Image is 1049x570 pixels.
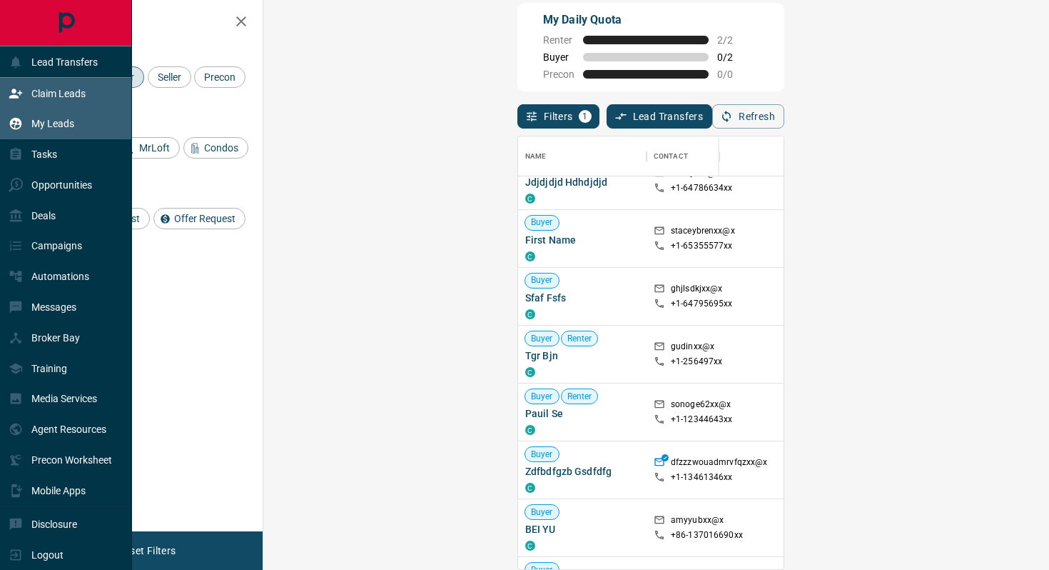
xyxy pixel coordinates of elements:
[153,71,186,83] span: Seller
[199,71,240,83] span: Precon
[46,14,248,31] h2: Filters
[671,456,768,471] p: dfzzzwouadmrvfqzxx@x
[518,136,647,176] div: Name
[717,69,749,80] span: 0 / 0
[671,471,733,484] p: +1- 13461346xx
[671,414,733,426] p: +1- 12344643xx
[671,298,733,310] p: +1- 64795695xx
[543,11,749,29] p: My Daily Quota
[671,240,733,252] p: +1- 65355577xx
[671,225,735,240] p: staceybrenxx@x
[525,425,535,435] div: condos.ca
[717,51,749,63] span: 0 / 2
[525,367,535,377] div: condos.ca
[525,251,535,261] div: condos.ca
[671,283,723,298] p: ghjlsdkjxx@x
[671,514,724,529] p: amyyubxx@x
[525,390,559,402] span: Buyer
[543,51,574,63] span: Buyer
[525,175,639,189] span: Jdjdjdjd Hdhdjdjd
[671,182,733,194] p: +1- 64786634xx
[543,69,574,80] span: Precon
[525,506,559,518] span: Buyer
[134,142,175,154] span: MrLoft
[525,309,535,319] div: condos.ca
[671,356,722,368] p: +1- 256497xx
[525,541,535,551] div: condos.ca
[717,34,749,46] span: 2 / 2
[169,213,240,224] span: Offer Request
[525,216,559,229] span: Buyer
[647,136,761,176] div: Contact
[712,104,784,129] button: Refresh
[525,332,559,344] span: Buyer
[525,483,535,493] div: condos.ca
[525,464,639,479] span: Zdfbdfgzb Gsdfdfg
[194,66,245,88] div: Precon
[108,539,185,563] button: Reset Filters
[562,390,598,402] span: Renter
[671,399,731,414] p: sonoge62xx@x
[525,406,639,421] span: Pauil Se
[153,208,245,229] div: Offer Request
[654,136,688,176] div: Contact
[525,194,535,204] div: condos.ca
[183,137,248,159] div: Condos
[118,137,180,159] div: MrLoft
[525,274,559,286] span: Buyer
[525,136,547,176] div: Name
[517,104,599,129] button: Filters1
[148,66,191,88] div: Seller
[671,529,743,541] p: +86- 137016690xx
[543,34,574,46] span: Renter
[199,142,243,154] span: Condos
[525,522,639,536] span: BEI YU
[525,291,639,305] span: Sfaf Fsfs
[525,448,559,460] span: Buyer
[607,104,713,129] button: Lead Transfers
[580,111,590,121] span: 1
[562,332,598,344] span: Renter
[525,349,639,363] span: Tgr Bjn
[525,233,639,247] span: First Name
[671,341,714,356] p: gudinxx@x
